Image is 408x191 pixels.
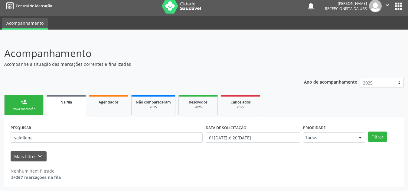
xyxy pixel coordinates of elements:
div: 2025 [136,105,171,110]
input: Selecione um intervalo [206,132,300,143]
div: [PERSON_NAME] [325,1,367,6]
strong: 267 marcações na fila [16,174,61,180]
span: Todos [305,135,353,141]
span: Recepcionista da UBS [325,6,367,11]
label: DATA DE SOLICITAÇÃO [206,123,246,132]
p: Ano de acompanhamento [304,78,357,85]
span: Cancelados [230,100,251,105]
button: notifications [307,2,315,10]
span: Na fila [60,100,72,105]
label: PESQUISAR [11,123,31,132]
div: de [11,174,61,180]
i: keyboard_arrow_down [37,153,43,160]
p: Acompanhamento [4,46,284,61]
span: Não compareceram [136,100,171,105]
a: Central de Marcação [4,1,52,11]
div: 2025 [225,105,256,110]
i:  [384,2,391,8]
a: Acompanhamento [2,18,48,30]
input: Nome, CNS [11,132,203,143]
p: Acompanhe a situação das marcações correntes e finalizadas [4,61,284,67]
div: Nenhum item filtrado [11,168,61,174]
button: Mais filtroskeyboard_arrow_down [11,151,47,162]
button: Filtrar [368,132,387,142]
div: Nova marcação [9,107,39,111]
button: apps [393,1,404,11]
div: 2025 [183,105,213,110]
span: Central de Marcação [16,3,52,8]
span: Resolvidos [189,100,207,105]
div: person_add [21,99,27,105]
span: Agendados [99,100,119,105]
label: Prioridade [303,123,326,132]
